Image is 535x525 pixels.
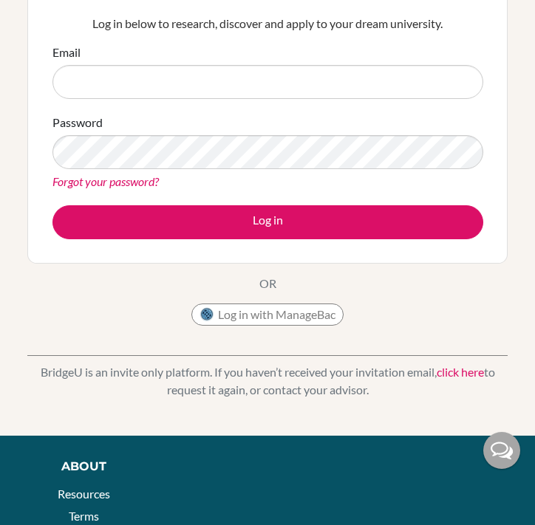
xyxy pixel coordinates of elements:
a: Forgot your password? [52,174,159,188]
p: OR [259,275,276,292]
a: click here [437,365,484,379]
p: Log in below to research, discover and apply to your dream university. [52,15,483,32]
label: Password [52,114,103,131]
a: Resources [58,487,110,501]
label: Email [52,44,81,61]
span: Help [34,10,64,24]
button: Log in with ManageBac [191,303,344,326]
div: About [33,458,134,476]
p: BridgeU is an invite only platform. If you haven’t received your invitation email, to request it ... [27,363,508,399]
a: Terms [69,509,99,523]
button: Log in [52,205,483,239]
